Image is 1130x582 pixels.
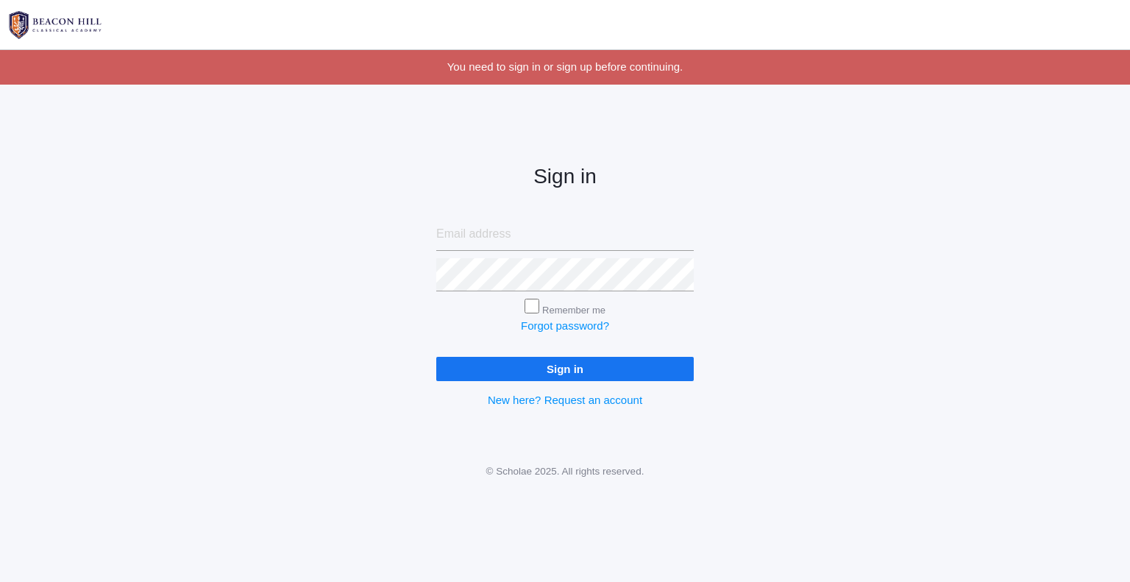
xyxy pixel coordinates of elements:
[436,218,694,251] input: Email address
[542,305,605,316] label: Remember me
[488,394,642,406] a: New here? Request an account
[436,357,694,381] input: Sign in
[436,166,694,188] h2: Sign in
[521,319,609,332] a: Forgot password?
